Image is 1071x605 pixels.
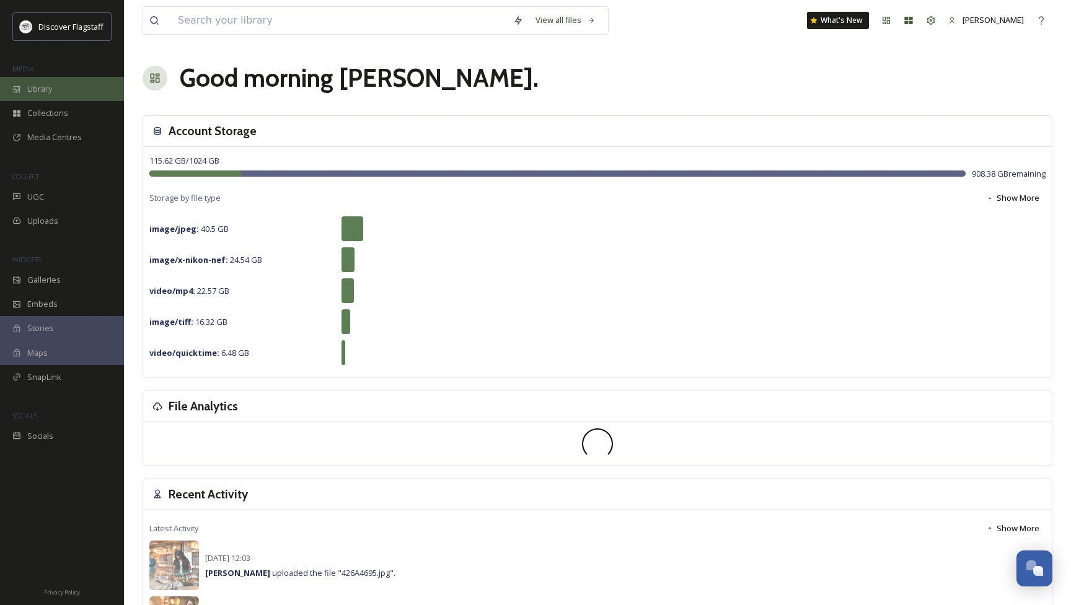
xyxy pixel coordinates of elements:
[149,347,249,358] span: 6.48 GB
[149,155,219,166] span: 115.62 GB / 1024 GB
[1016,550,1052,586] button: Open Chat
[149,316,227,327] span: 16.32 GB
[27,322,54,334] span: Stories
[27,430,53,442] span: Socials
[12,255,41,264] span: WIDGETS
[149,223,199,234] strong: image/jpeg :
[180,60,539,97] h1: Good morning [PERSON_NAME] .
[27,298,58,310] span: Embeds
[149,285,229,296] span: 22.57 GB
[149,523,198,534] span: Latest Activity
[980,186,1046,210] button: Show More
[980,516,1046,541] button: Show More
[963,14,1024,25] span: [PERSON_NAME]
[12,411,37,420] span: SOCIALS
[807,12,869,29] a: What's New
[44,584,80,599] a: Privacy Policy
[44,588,80,596] span: Privacy Policy
[149,192,221,204] span: Storage by file type
[972,168,1046,180] span: 908.38 GB remaining
[12,64,34,73] span: MEDIA
[205,567,270,578] strong: [PERSON_NAME]
[27,215,58,227] span: Uploads
[12,172,39,181] span: COLLECT
[149,223,229,234] span: 40.5 GB
[27,347,48,359] span: Maps
[942,8,1030,32] a: [PERSON_NAME]
[149,347,219,358] strong: video/quicktime :
[27,191,44,203] span: UGC
[149,254,262,265] span: 24.54 GB
[149,316,193,327] strong: image/tiff :
[149,254,228,265] strong: image/x-nikon-nef :
[169,122,257,140] h3: Account Storage
[172,7,507,34] input: Search your library
[205,567,395,578] span: uploaded the file "426A4695.jpg".
[205,552,250,563] span: [DATE] 12:03
[38,21,104,32] span: Discover Flagstaff
[169,485,248,503] h3: Recent Activity
[27,107,68,119] span: Collections
[27,131,82,143] span: Media Centres
[20,20,32,33] img: Untitled%20design%20(1).png
[27,274,61,286] span: Galleries
[149,285,195,296] strong: video/mp4 :
[169,397,238,415] h3: File Analytics
[27,371,61,383] span: SnapLink
[149,541,199,590] img: 24d1f82c-05b9-49ff-8244-ec61c74321e7.jpg
[529,8,602,32] a: View all files
[27,83,52,95] span: Library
